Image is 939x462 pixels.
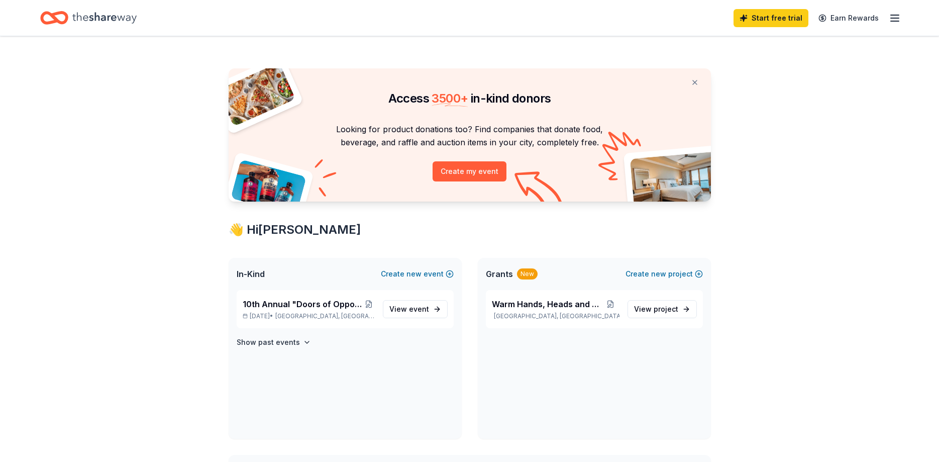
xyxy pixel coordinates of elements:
span: new [406,268,422,280]
p: [DATE] • [243,312,375,320]
button: Createnewevent [381,268,454,280]
span: [GEOGRAPHIC_DATA], [GEOGRAPHIC_DATA] [275,312,374,320]
span: In-Kind [237,268,265,280]
a: Earn Rewards [812,9,885,27]
h4: Show past events [237,336,300,348]
a: View event [383,300,448,318]
button: Create my event [433,161,506,181]
div: New [517,268,538,280]
img: Curvy arrow [514,171,565,209]
a: View project [628,300,697,318]
span: View [389,303,429,315]
span: 10th Annual "Doors of Opportunity" Fundraising Gala [243,298,363,310]
button: Createnewproject [625,268,703,280]
img: Pizza [217,62,295,127]
span: Access in-kind donors [388,91,551,106]
span: project [654,305,678,313]
p: [GEOGRAPHIC_DATA], [GEOGRAPHIC_DATA] [492,312,619,320]
button: Show past events [237,336,311,348]
span: event [409,305,429,313]
div: 👋 Hi [PERSON_NAME] [229,222,711,238]
span: new [651,268,666,280]
span: Warm Hands, Heads and Hearts [492,298,602,310]
a: Start free trial [734,9,808,27]
p: Looking for product donations too? Find companies that donate food, beverage, and raffle and auct... [241,123,699,149]
span: Grants [486,268,513,280]
span: View [634,303,678,315]
a: Home [40,6,137,30]
span: 3500 + [432,91,468,106]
